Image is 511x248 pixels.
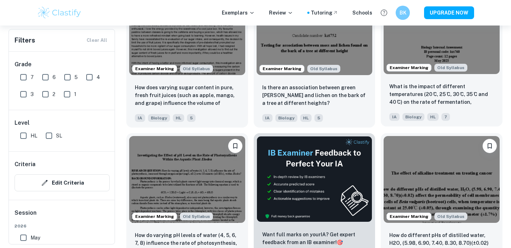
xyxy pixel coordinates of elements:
[300,114,312,122] span: HL
[396,6,410,20] button: BK
[132,213,177,220] span: Examiner Marking
[15,119,110,127] h6: Level
[173,114,184,122] span: HL
[31,132,37,140] span: HL
[262,231,367,246] p: Want full marks on your IA ? Get expert feedback from an IB examiner!
[257,136,373,222] img: Thumbnail
[53,90,55,98] span: 2
[311,9,338,17] a: Tutoring
[314,114,323,122] span: 5
[135,114,145,122] span: IA
[441,113,450,121] span: 7
[222,9,255,17] p: Exemplars
[37,6,82,20] img: Clastify logo
[180,65,213,73] div: Starting from the May 2025 session, the Biology IA requirements have changed. It's OK to refer to...
[387,213,431,220] span: Examiner Marking
[424,6,474,19] button: UPGRADE NOW
[129,136,245,223] img: Biology IA example thumbnail: How do varying pH levels of water (4, 5,
[275,114,297,122] span: Biology
[31,90,34,98] span: 3
[402,113,424,121] span: Biology
[434,213,467,220] span: Old Syllabus
[427,113,439,121] span: HL
[180,65,213,73] span: Old Syllabus
[180,213,213,220] span: Old Syllabus
[148,114,170,122] span: Biology
[56,132,62,140] span: SL
[15,174,110,191] button: Edit Criteria
[97,73,100,81] span: 4
[399,9,407,17] h6: BK
[53,73,56,81] span: 6
[378,7,390,19] button: Help and Feedback
[387,64,431,71] span: Examiner Marking
[135,84,240,108] p: How does varying sugar content in pure, fresh fruit juices (such as apple, mango, and grape) infl...
[31,73,34,81] span: 7
[337,239,343,245] span: 🎯
[434,64,467,72] span: Old Syllabus
[434,64,467,72] div: Starting from the May 2025 session, the Biology IA requirements have changed. It's OK to refer to...
[31,234,40,242] span: May
[75,73,78,81] span: 5
[269,9,293,17] p: Review
[307,65,340,73] span: Old Syllabus
[15,60,110,69] h6: Grade
[15,209,110,223] h6: Session
[389,113,400,121] span: IA
[260,66,304,72] span: Examiner Marking
[187,114,196,122] span: 5
[74,90,76,98] span: 1
[307,65,340,73] div: Starting from the May 2025 session, the Biology IA requirements have changed. It's OK to refer to...
[384,136,500,223] img: Biology IA example thumbnail: How do different pHs of distilled water,
[262,114,273,122] span: IA
[389,83,494,107] p: What is the impact of different temperatures (20 ̊C, 25 ̊C, 30 ̊C, 35 ̊C and 40 ̊C) on the rate o...
[15,160,35,169] h6: Criteria
[180,213,213,220] div: Starting from the May 2025 session, the Biology IA requirements have changed. It's OK to refer to...
[132,66,177,72] span: Examiner Marking
[483,139,497,153] button: Bookmark
[228,139,242,153] button: Bookmark
[262,84,367,107] p: Is there an association between green moss and lichen on the bark of a tree at different heights?
[434,213,467,220] div: Starting from the May 2025 session, the Biology IA requirements have changed. It's OK to refer to...
[15,223,110,229] span: 2026
[352,9,372,17] a: Schools
[15,35,35,45] h6: Filters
